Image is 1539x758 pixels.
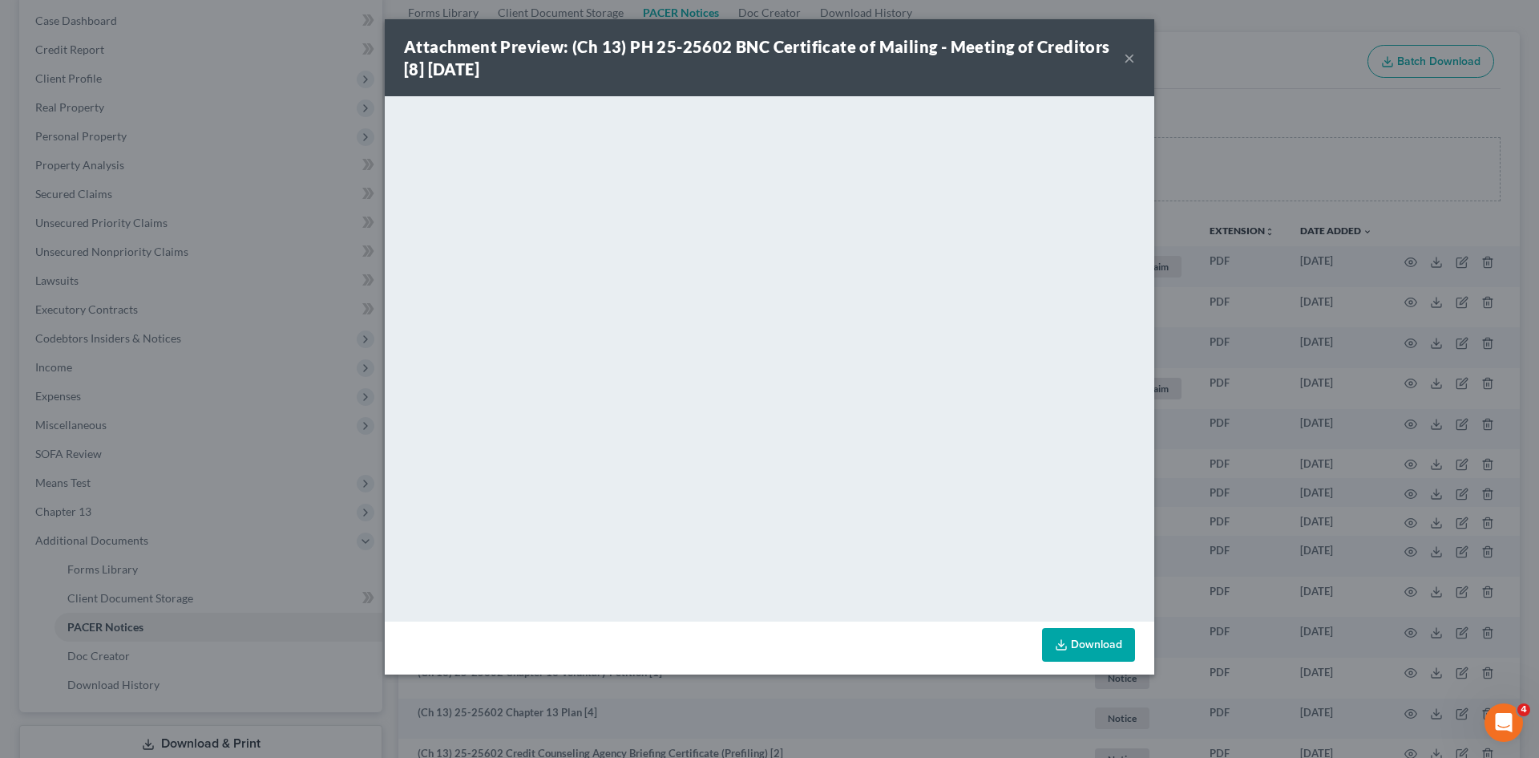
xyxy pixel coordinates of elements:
iframe: Intercom live chat [1484,703,1523,742]
a: Download [1042,628,1135,662]
iframe: <object ng-attr-data='[URL][DOMAIN_NAME]' type='application/pdf' width='100%' height='650px'></ob... [385,96,1154,618]
strong: Attachment Preview: (Ch 13) PH 25-25602 BNC Certificate of Mailing - Meeting of Creditors [8] [DATE] [404,37,1110,79]
span: 4 [1517,703,1530,716]
button: × [1124,48,1135,67]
